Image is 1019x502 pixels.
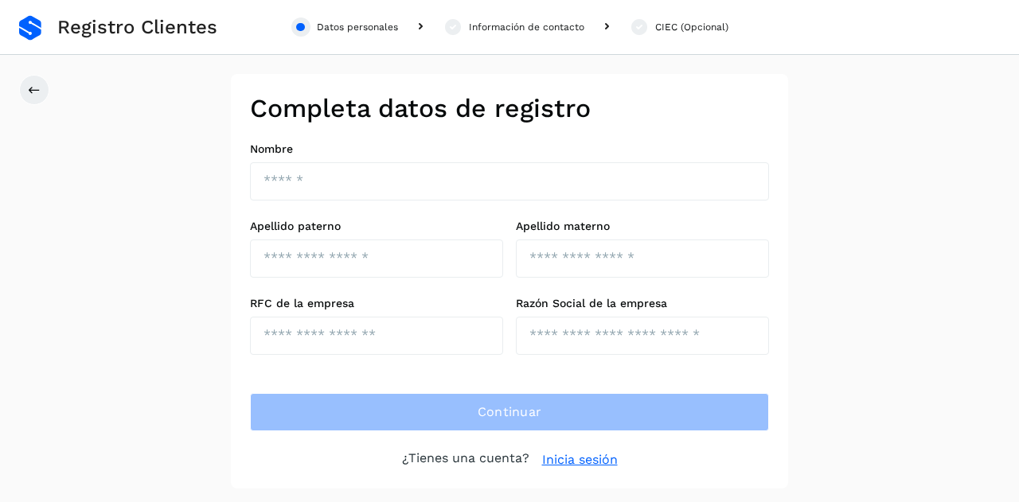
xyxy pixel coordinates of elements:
p: ¿Tienes una cuenta? [402,450,529,469]
span: Continuar [478,403,542,421]
label: Nombre [250,142,769,156]
a: Inicia sesión [542,450,618,469]
h2: Completa datos de registro [250,93,769,123]
span: Registro Clientes [57,16,217,39]
label: Razón Social de la empresa [516,297,769,310]
div: CIEC (Opcional) [655,20,728,34]
button: Continuar [250,393,769,431]
label: Apellido materno [516,220,769,233]
label: Apellido paterno [250,220,503,233]
label: RFC de la empresa [250,297,503,310]
div: Información de contacto [469,20,584,34]
div: Datos personales [317,20,398,34]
